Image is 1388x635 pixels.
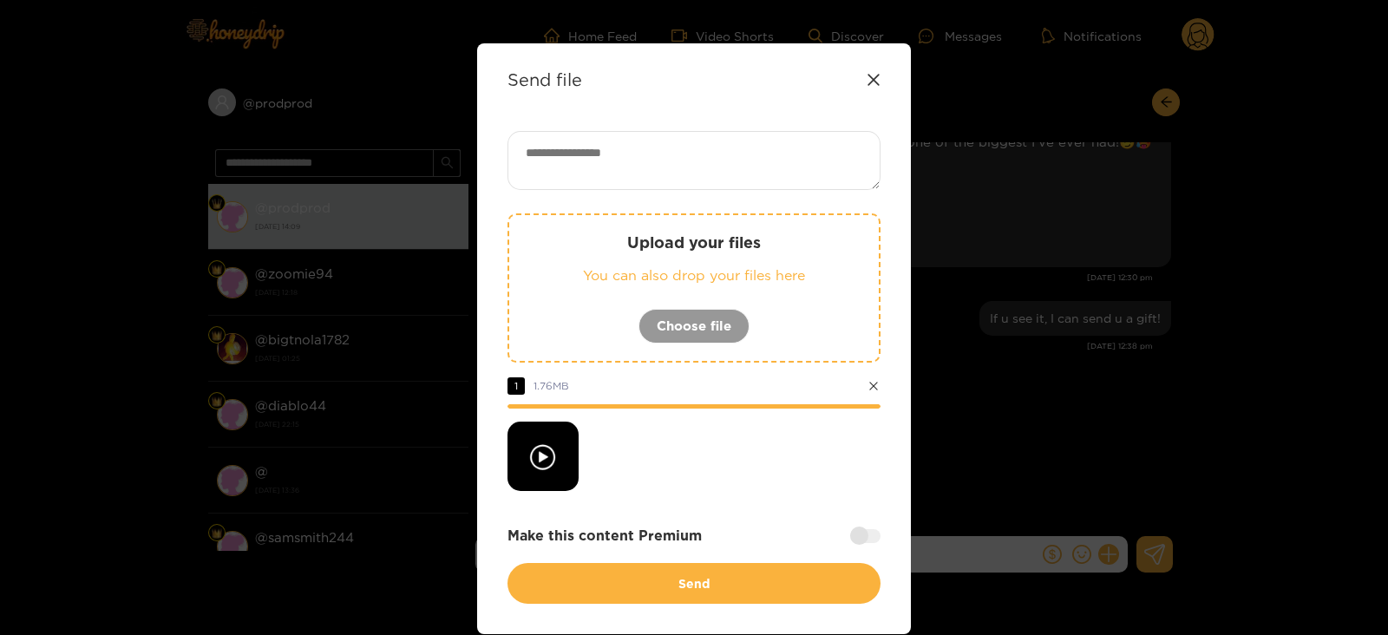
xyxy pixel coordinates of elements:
[507,526,702,546] strong: Make this content Premium
[544,265,844,285] p: You can also drop your files here
[507,377,525,395] span: 1
[507,69,582,89] strong: Send file
[638,309,750,344] button: Choose file
[534,380,569,391] span: 1.76 MB
[544,232,844,252] p: Upload your files
[507,563,881,604] button: Send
